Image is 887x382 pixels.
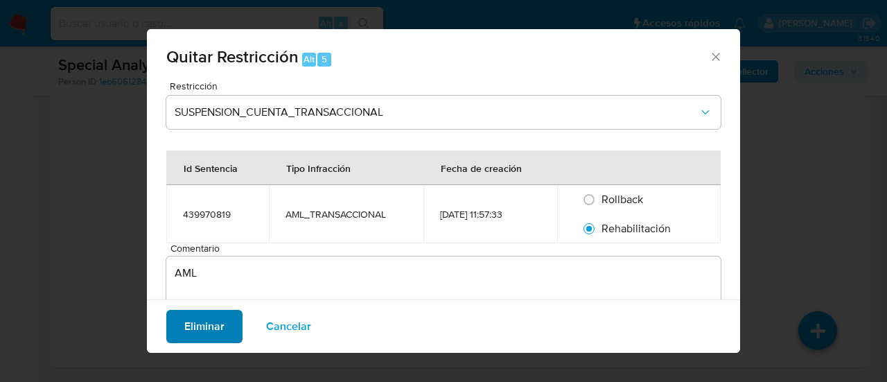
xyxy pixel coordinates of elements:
div: AML_TRANSACCIONAL [286,208,407,220]
div: Id Sentencia [167,151,254,184]
button: Cerrar ventana [709,50,721,62]
div: Fecha de creación [424,151,538,184]
div: 439970819 [183,208,252,220]
span: Eliminar [184,311,225,342]
span: Cancelar [266,311,311,342]
span: Rehabilitación [601,220,671,236]
span: Restricción [170,81,724,91]
span: SUSPENSION_CUENTA_TRANSACCIONAL [175,105,699,119]
span: Quitar Restricción [166,44,299,69]
span: 5 [322,53,327,66]
button: Cancelar [248,310,329,343]
button: Eliminar [166,310,243,343]
span: Alt [304,53,315,66]
span: Comentario [170,243,725,254]
div: Tipo Infracción [270,151,367,184]
button: Restriction [166,96,721,129]
div: [DATE] 11:57:33 [440,208,541,220]
span: Rollback [601,191,643,207]
textarea: AML [166,257,721,354]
